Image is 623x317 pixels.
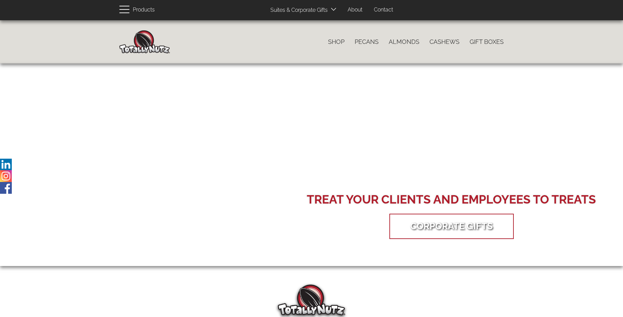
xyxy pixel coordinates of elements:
[119,30,170,53] img: Home
[400,215,503,237] a: Corporate Gifts
[307,191,596,208] div: Treat your Clients and Employees to Treats
[133,5,155,15] span: Products
[265,4,330,17] a: Suites & Corporate Gifts
[278,285,345,315] img: Totally Nutz Logo
[465,35,509,49] a: Gift Boxes
[384,35,424,49] a: Almonds
[343,3,367,17] a: About
[323,35,350,49] a: Shop
[424,35,465,49] a: Cashews
[350,35,384,49] a: Pecans
[369,3,398,17] a: Contact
